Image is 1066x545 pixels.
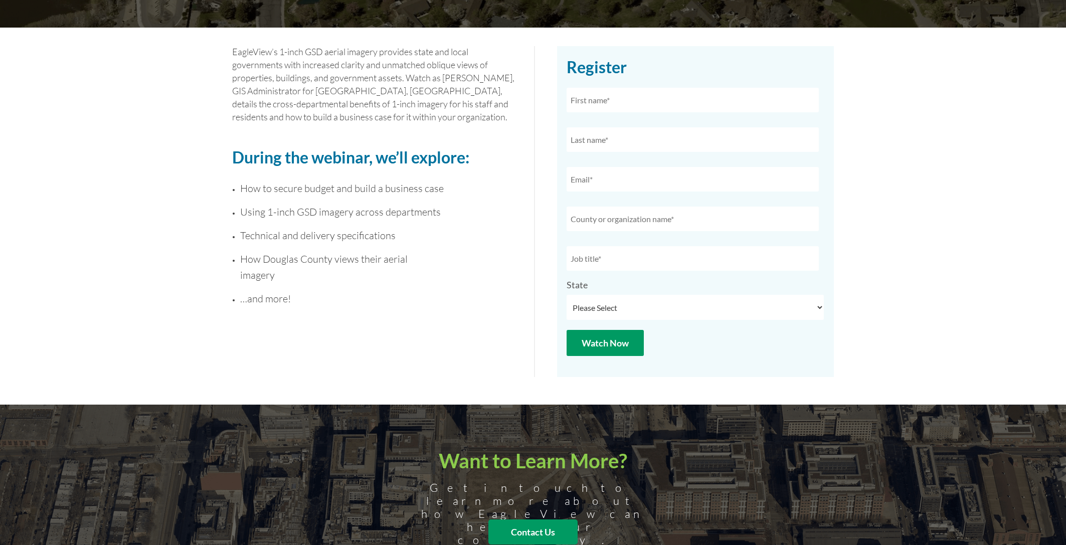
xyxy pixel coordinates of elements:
[567,127,819,152] input: Last name*
[511,526,555,537] strong: Contact Us
[567,246,819,271] input: Job title*
[567,57,627,77] span: Register
[240,206,441,218] span: Using 1-inch GSD imagery across departments
[567,279,588,290] span: State
[567,207,819,231] input: County or organization name*
[240,182,444,195] span: How to secure budget and build a business case
[232,147,469,167] span: During the webinar, we’ll explore:
[567,88,819,112] input: First name*
[567,330,644,356] input: Watch Now
[439,449,627,473] span: Want to Learn More?
[240,229,396,242] span: Technical and delivery specifications
[488,519,578,544] a: Contact Us
[567,167,819,192] input: Email*
[240,253,408,281] span: How Douglas County views their aerial imagery
[240,292,291,305] span: …and more!
[232,46,514,122] span: EagleView’s 1-inch GSD aerial imagery provides state and local governments with increased clarity...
